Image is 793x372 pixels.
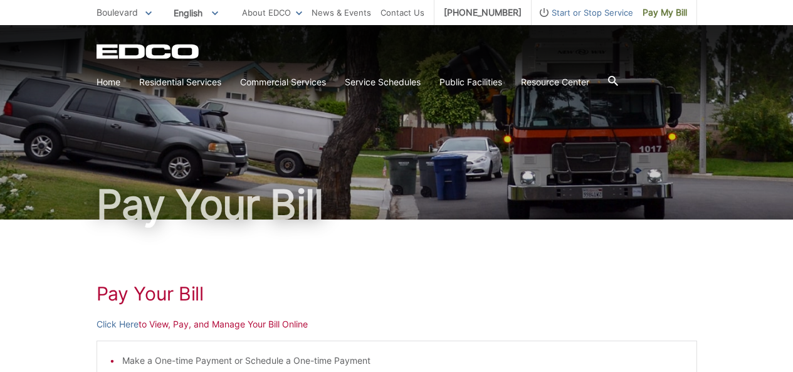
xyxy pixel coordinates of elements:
span: English [164,3,228,23]
a: EDCD logo. Return to the homepage. [97,44,201,59]
a: Home [97,75,120,89]
a: News & Events [312,6,371,19]
a: Public Facilities [439,75,502,89]
p: to View, Pay, and Manage Your Bill Online [97,317,697,331]
a: Contact Us [381,6,424,19]
span: Pay My Bill [643,6,687,19]
a: Commercial Services [240,75,326,89]
a: Click Here [97,317,139,331]
a: About EDCO [242,6,302,19]
a: Service Schedules [345,75,421,89]
h1: Pay Your Bill [97,184,697,225]
h1: Pay Your Bill [97,282,697,305]
span: Boulevard [97,7,138,18]
a: Residential Services [139,75,221,89]
a: Resource Center [521,75,589,89]
li: Make a One-time Payment or Schedule a One-time Payment [122,354,684,368]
